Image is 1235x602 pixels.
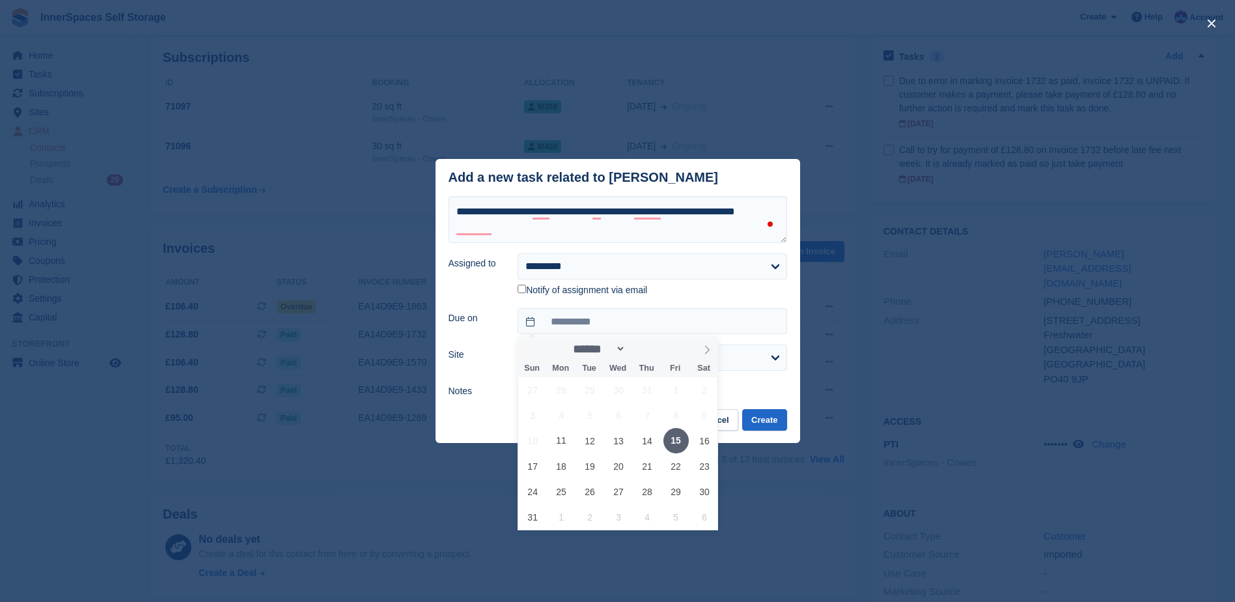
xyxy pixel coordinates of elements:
span: August 16, 2025 [691,428,717,453]
label: Assigned to [449,257,503,270]
span: August 23, 2025 [691,453,717,479]
label: Due on [449,311,503,325]
span: August 30, 2025 [691,479,717,504]
span: August 28, 2025 [635,479,660,504]
span: August 5, 2025 [577,403,603,428]
button: Create [742,409,786,431]
textarea: To enrich screen reader interactions, please activate Accessibility in Grammarly extension settings [449,196,787,243]
span: July 30, 2025 [606,377,631,403]
label: Notes [449,384,503,398]
span: August 22, 2025 [663,453,689,479]
span: August 18, 2025 [549,453,574,479]
span: July 27, 2025 [520,377,546,403]
span: August 4, 2025 [549,403,574,428]
label: Notify of assignment via email [518,285,647,296]
span: Wed [604,364,632,373]
span: July 28, 2025 [549,377,574,403]
select: Month [569,342,626,356]
span: September 5, 2025 [663,504,689,530]
span: Tue [575,364,604,373]
span: August 17, 2025 [520,453,546,479]
span: September 1, 2025 [549,504,574,530]
span: August 29, 2025 [663,479,689,504]
span: Sat [689,364,718,373]
input: Notify of assignment via email [518,285,526,293]
span: August 27, 2025 [606,479,631,504]
span: August 7, 2025 [635,403,660,428]
span: August 26, 2025 [577,479,603,504]
span: August 21, 2025 [635,453,660,479]
span: August 2, 2025 [691,377,717,403]
span: August 9, 2025 [691,403,717,428]
span: September 2, 2025 [577,504,603,530]
span: Fri [661,364,689,373]
span: August 12, 2025 [577,428,603,453]
span: July 31, 2025 [635,377,660,403]
button: close [1201,13,1222,34]
span: August 19, 2025 [577,453,603,479]
span: Sun [518,364,546,373]
span: September 3, 2025 [606,504,631,530]
span: August 20, 2025 [606,453,631,479]
span: August 6, 2025 [606,403,631,428]
span: September 4, 2025 [635,504,660,530]
span: September 6, 2025 [691,504,717,530]
span: Mon [546,364,575,373]
span: August 15, 2025 [663,428,689,453]
span: August 31, 2025 [520,504,546,530]
span: Thu [632,364,661,373]
div: Add a new task related to [PERSON_NAME] [449,170,719,185]
span: August 1, 2025 [663,377,689,403]
span: August 11, 2025 [549,428,574,453]
span: August 10, 2025 [520,428,546,453]
span: August 24, 2025 [520,479,546,504]
span: July 29, 2025 [577,377,603,403]
span: August 25, 2025 [549,479,574,504]
span: August 8, 2025 [663,403,689,428]
label: Site [449,348,503,362]
span: August 3, 2025 [520,403,546,428]
input: Year [626,342,667,356]
span: August 14, 2025 [635,428,660,453]
span: August 13, 2025 [606,428,631,453]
